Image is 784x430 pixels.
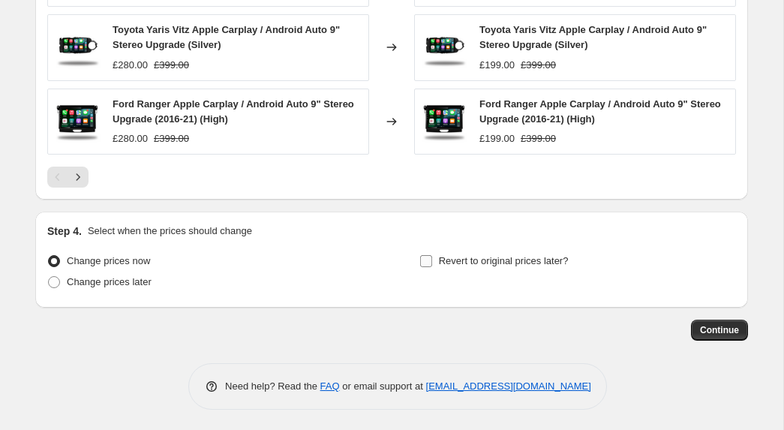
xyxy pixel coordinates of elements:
[68,167,89,188] button: Next
[113,24,340,50] span: Toyota Yaris Vitz Apple Carplay / Android Auto 9" Stereo Upgrade (Silver)
[340,380,426,392] span: or email support at
[47,167,89,188] nav: Pagination
[67,255,150,266] span: Change prices now
[154,131,189,146] strike: £399.00
[479,98,721,125] span: Ford Ranger Apple Carplay / Android Auto 9" Stereo Upgrade (2016-21) (High)
[479,131,515,146] div: £199.00
[700,324,739,336] span: Continue
[479,24,707,50] span: Toyota Yaris Vitz Apple Carplay / Android Auto 9" Stereo Upgrade (Silver)
[422,25,467,70] img: Toyota_Yaris_Vitz_Apple_Carplay_Android_Auto_9_Stereo_Upgrade_80x.png
[154,58,189,73] strike: £399.00
[88,224,252,239] p: Select when the prices should change
[56,99,101,144] img: Ford_Ranger_Apple_Carplay_Android_Auto_9_Stereo_Upgrade_2016-21_80x.png
[113,58,148,73] div: £280.00
[691,320,748,341] button: Continue
[113,131,148,146] div: £280.00
[56,25,101,70] img: Toyota_Yaris_Vitz_Apple_Carplay_Android_Auto_9_Stereo_Upgrade_80x.png
[47,224,82,239] h2: Step 4.
[439,255,569,266] span: Revert to original prices later?
[422,99,467,144] img: Ford_Ranger_Apple_Carplay_Android_Auto_9_Stereo_Upgrade_2016-21_80x.png
[479,58,515,73] div: £199.00
[67,276,152,287] span: Change prices later
[521,58,556,73] strike: £399.00
[225,380,320,392] span: Need help? Read the
[113,98,354,125] span: Ford Ranger Apple Carplay / Android Auto 9" Stereo Upgrade (2016-21) (High)
[521,131,556,146] strike: £399.00
[426,380,591,392] a: [EMAIL_ADDRESS][DOMAIN_NAME]
[320,380,340,392] a: FAQ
